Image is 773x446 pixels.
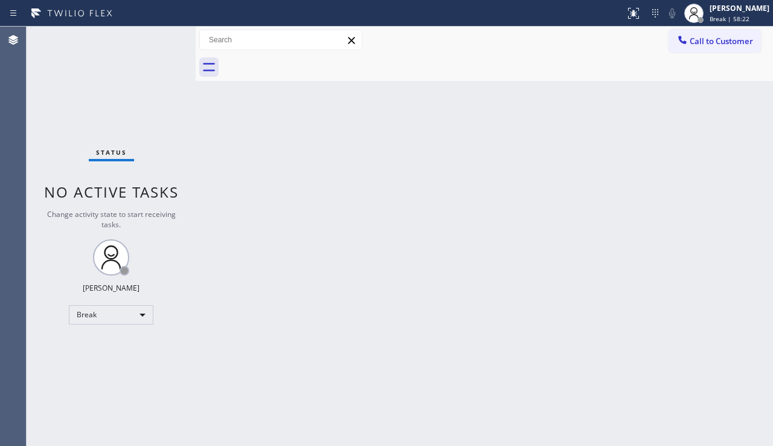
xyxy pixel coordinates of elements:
button: Call to Customer [669,30,761,53]
span: No active tasks [44,182,179,202]
span: Change activity state to start receiving tasks. [47,209,176,230]
div: [PERSON_NAME] [710,3,769,13]
span: Status [96,148,127,157]
button: Mute [664,5,681,22]
span: Break | 58:22 [710,15,749,23]
input: Search [200,30,362,50]
div: Break [69,305,153,325]
span: Call to Customer [690,36,753,47]
div: [PERSON_NAME] [83,283,140,293]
